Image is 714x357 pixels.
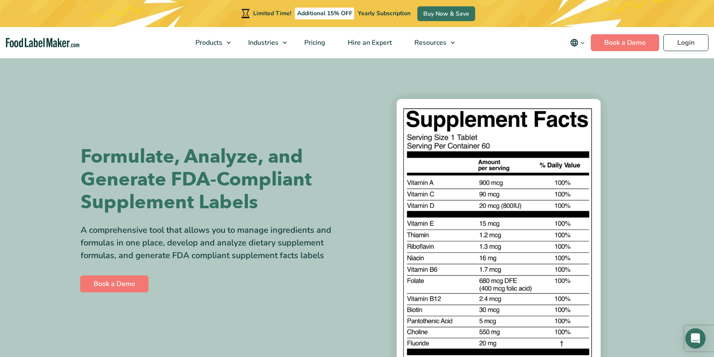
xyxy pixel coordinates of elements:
[417,6,475,21] a: Buy Now & Save
[193,38,223,47] span: Products
[591,34,659,51] a: Book a Demo
[302,38,326,47] span: Pricing
[685,328,706,349] div: Open Intercom Messenger
[358,9,411,17] span: Yearly Subscription
[293,27,335,58] a: Pricing
[403,27,459,58] a: Resources
[295,8,354,19] span: Additional 15% OFF
[412,38,447,47] span: Resources
[345,38,393,47] span: Hire an Expert
[253,9,291,17] span: Limited Time!
[663,34,709,51] a: Login
[237,27,291,58] a: Industries
[184,27,235,58] a: Products
[80,275,149,292] a: Book a Demo
[81,224,351,262] div: A comprehensive tool that allows you to manage ingredients and formulas in one place, develop and...
[337,27,401,58] a: Hire an Expert
[246,38,279,47] span: Industries
[81,145,351,214] h1: Formulate, Analyze, and Generate FDA-Compliant Supplement Labels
